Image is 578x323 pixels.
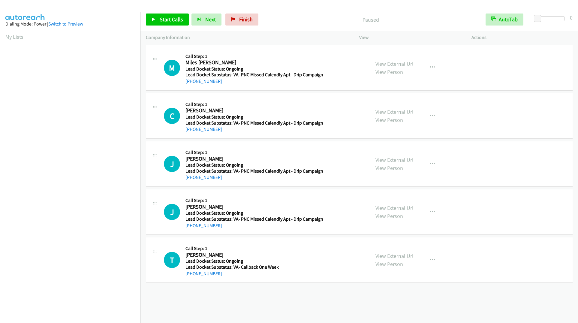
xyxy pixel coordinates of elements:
[160,16,183,23] span: Start Calls
[185,223,222,228] a: [PHONE_NUMBER]
[185,59,321,66] h2: Miles [PERSON_NAME]
[185,271,222,276] a: [PHONE_NUMBER]
[164,204,180,220] div: The call is yet to be attempted
[185,162,323,168] h5: Lead Docket Status: Ongoing
[375,60,414,67] a: View External Url
[225,14,258,26] a: Finish
[185,126,222,132] a: [PHONE_NUMBER]
[164,252,180,268] h1: T
[375,156,414,163] a: View External Url
[185,204,321,210] h2: [PERSON_NAME]
[48,21,83,27] a: Switch to Preview
[164,204,180,220] h1: J
[164,60,180,76] div: The call is yet to be attempted
[185,210,323,216] h5: Lead Docket Status: Ongoing
[239,16,253,23] span: Finish
[375,213,403,219] a: View Person
[266,16,475,24] p: Paused
[486,14,523,26] button: AutoTab
[164,108,180,124] h1: C
[185,53,323,59] h5: Call Step: 1
[164,156,180,172] div: The call is yet to be attempted
[537,16,564,21] div: Delay between calls (in seconds)
[375,261,403,267] a: View Person
[375,165,403,171] a: View Person
[185,78,222,84] a: [PHONE_NUMBER]
[375,204,414,211] a: View External Url
[570,14,573,22] div: 0
[185,216,323,222] h5: Lead Docket Substatus: VA- PNC Missed Calendly Apt - Drip Campaign
[185,149,323,155] h5: Call Step: 1
[185,101,323,107] h5: Call Step: 1
[191,14,221,26] button: Next
[164,60,180,76] h1: M
[164,108,180,124] div: The call is yet to be attempted
[185,168,323,174] h5: Lead Docket Substatus: VA- PNC Missed Calendly Apt - Drip Campaign
[185,198,323,204] h5: Call Step: 1
[185,252,321,258] h2: [PERSON_NAME]
[185,264,321,270] h5: Lead Docket Substatus: VA- Callback One Week
[471,34,573,41] p: Actions
[185,72,323,78] h5: Lead Docket Substatus: VA- PNC Missed Calendly Apt - Drip Campaign
[146,14,189,26] a: Start Calls
[185,107,321,114] h2: [PERSON_NAME]
[185,114,323,120] h5: Lead Docket Status: Ongoing
[164,156,180,172] h1: J
[375,108,414,115] a: View External Url
[205,16,216,23] span: Next
[146,34,348,41] p: Company Information
[185,246,321,252] h5: Call Step: 1
[375,68,403,75] a: View Person
[375,116,403,123] a: View Person
[375,252,414,259] a: View External Url
[185,120,323,126] h5: Lead Docket Substatus: VA- PNC Missed Calendly Apt - Drip Campaign
[185,155,321,162] h2: [PERSON_NAME]
[185,66,323,72] h5: Lead Docket Status: Ongoing
[359,34,461,41] p: View
[164,252,180,268] div: The call is yet to be attempted
[5,20,135,28] div: Dialing Mode: Power |
[185,258,321,264] h5: Lead Docket Status: Ongoing
[185,174,222,180] a: [PHONE_NUMBER]
[5,33,23,40] a: My Lists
